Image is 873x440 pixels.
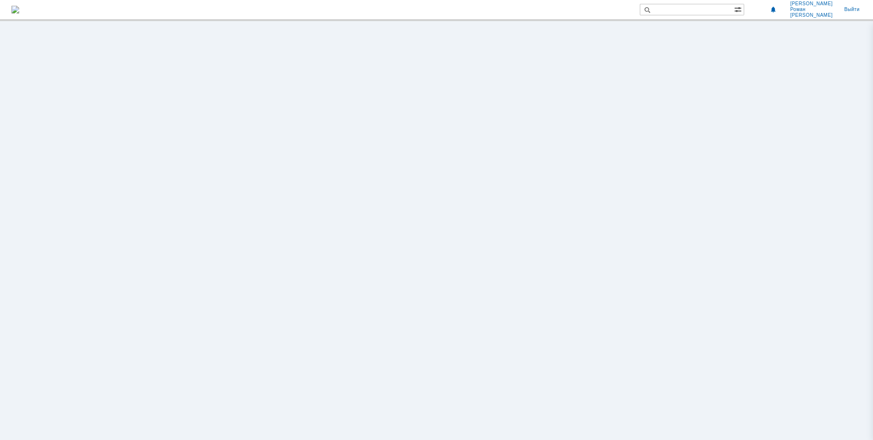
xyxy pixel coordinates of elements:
span: [PERSON_NAME] [790,12,833,18]
span: Роман [790,7,833,12]
span: Расширенный поиск [734,4,744,13]
a: Перейти на домашнюю страницу [11,6,19,13]
span: [PERSON_NAME] [790,1,833,7]
img: logo [11,6,19,13]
